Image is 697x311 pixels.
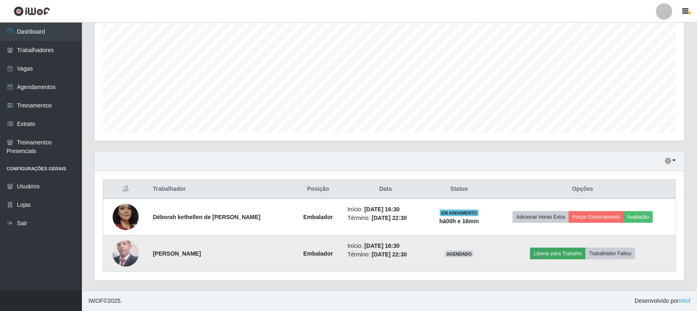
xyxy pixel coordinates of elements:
[364,206,400,213] time: [DATE] 16:30
[348,242,424,250] li: Início:
[348,205,424,214] li: Início:
[440,210,479,216] span: EM ANDAMENTO
[569,211,624,223] button: Forçar Encerramento
[624,211,653,223] button: Avaliação
[445,251,474,257] span: AGENDADO
[429,180,490,199] th: Status
[148,180,294,199] th: Trabalhador
[153,214,260,220] strong: Déborah kethellen de [PERSON_NAME]
[88,297,122,305] span: © 2025 .
[586,248,635,259] button: Trabalhador Faltou
[439,218,479,224] strong: há 00 h e 16 min
[153,250,201,257] strong: [PERSON_NAME]
[372,251,407,258] time: [DATE] 22:30
[513,211,569,223] button: Adicionar Horas Extra
[303,250,333,257] strong: Embalador
[303,214,333,220] strong: Embalador
[14,6,50,16] img: CoreUI Logo
[113,239,139,268] img: 1740078176473.jpeg
[530,248,586,259] button: Liberar para Trabalho
[679,297,690,304] a: iWof
[348,250,424,259] li: Término:
[372,215,407,221] time: [DATE] 22:30
[113,190,139,244] img: 1705882743267.jpeg
[635,297,690,305] span: Desenvolvido por
[348,214,424,222] li: Término:
[88,297,104,304] span: IWOF
[490,180,676,199] th: Opções
[364,242,400,249] time: [DATE] 16:30
[294,180,343,199] th: Posição
[343,180,429,199] th: Data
